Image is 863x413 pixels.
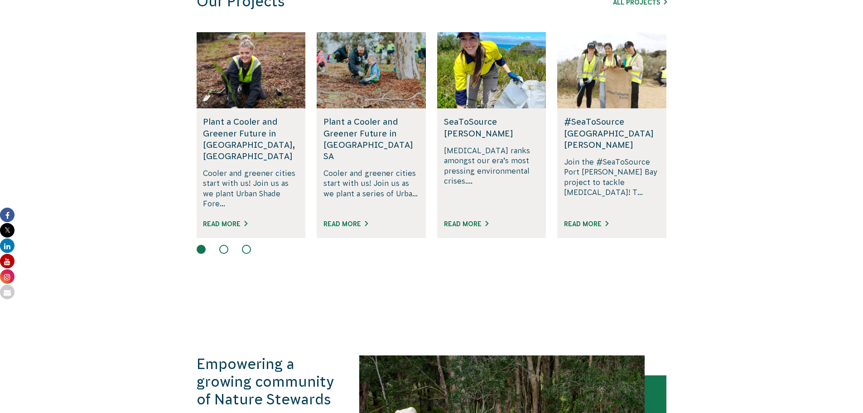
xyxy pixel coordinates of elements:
a: Read More [444,220,488,228]
a: Read More [564,220,608,228]
h5: SeaToSource [PERSON_NAME] [444,116,540,139]
p: Cooler and greener cities start with us! Join us as we plant a series of Urba... [323,168,419,209]
p: [MEDICAL_DATA] ranks amongst our era’s most pressing environmental crises.... [444,146,540,209]
h5: Plant a Cooler and Greener Future in [GEOGRAPHIC_DATA] SA [323,116,419,162]
h5: #SeaToSource [GEOGRAPHIC_DATA][PERSON_NAME] [564,116,660,151]
h5: Plant a Cooler and Greener Future in [GEOGRAPHIC_DATA], [GEOGRAPHIC_DATA] [203,116,299,162]
h3: Empowering a growing community of Nature Stewards [197,355,341,408]
a: Read More [203,220,247,228]
p: Join the #SeaToSource Port [PERSON_NAME] Bay project to tackle [MEDICAL_DATA]! T... [564,157,660,209]
a: Read More [323,220,368,228]
p: Cooler and greener cities start with us! Join us as we plant Urban Shade Fore... [203,168,299,209]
